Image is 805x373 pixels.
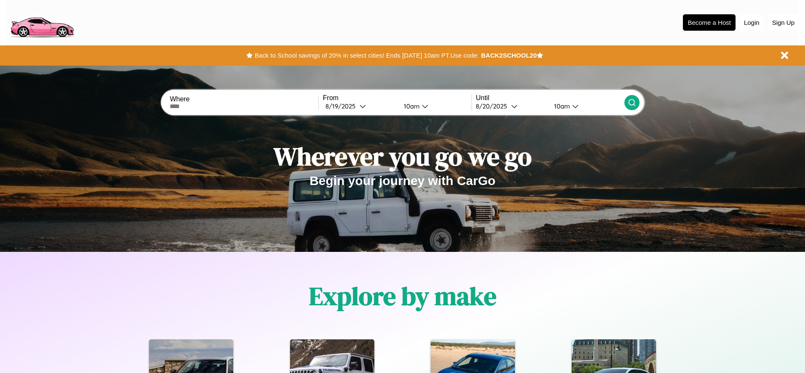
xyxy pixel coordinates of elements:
label: From [323,94,471,102]
button: 10am [397,102,471,111]
button: Back to School savings of 20% in select cities! Ends [DATE] 10am PT.Use code: [253,50,481,61]
div: 8 / 20 / 2025 [476,102,511,110]
div: 10am [400,102,422,110]
b: BACK2SCHOOL20 [481,52,537,59]
h1: Explore by make [309,279,496,313]
label: Until [476,94,624,102]
div: 8 / 19 / 2025 [325,102,360,110]
button: 8/19/2025 [323,102,397,111]
button: Sign Up [768,15,799,30]
div: 10am [550,102,572,110]
img: logo [6,4,77,40]
button: Login [740,15,764,30]
label: Where [170,95,318,103]
button: Become a Host [683,14,736,31]
button: 10am [547,102,624,111]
